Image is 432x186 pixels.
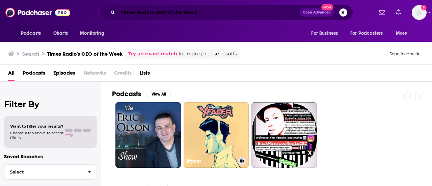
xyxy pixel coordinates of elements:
[112,90,171,98] a: PodcastsView All
[49,27,72,40] a: Charts
[53,68,75,81] a: Episodes
[412,5,427,20] span: Logged in as maddieFHTGI
[83,68,106,81] span: Networks
[23,68,45,81] a: Podcasts
[53,29,68,38] span: Charts
[16,27,50,40] button: open menu
[5,6,70,19] img: Podchaser - Follow, Share and Rate Podcasts
[4,170,82,174] span: Select
[412,5,427,20] img: User Profile
[412,5,427,20] button: Show profile menu
[21,29,41,38] span: Podcasts
[146,90,171,98] button: View All
[140,68,150,81] a: Lists
[114,68,132,81] span: Credits
[396,29,407,38] span: More
[179,50,237,58] span: for more precise results
[10,131,63,140] span: Choose a tab above to access filters.
[128,50,177,58] a: Try an exact match
[391,27,416,40] button: open menu
[118,7,300,18] input: Search podcasts, credits, & more...
[75,27,113,40] button: open menu
[112,90,141,98] h2: Podcasts
[8,68,15,81] a: All
[4,153,97,160] p: Saved Searches
[10,124,63,129] span: Want to filter your results?
[303,11,331,14] span: Open Advanced
[350,29,383,38] span: For Podcasters
[47,51,123,57] h3: Times Radio's CEO of the Week
[300,8,334,17] button: Open AdvancedNew
[346,27,393,40] button: open menu
[4,99,97,109] h2: Filter By
[306,27,346,40] button: open menu
[387,51,421,57] button: Send feedback
[22,51,39,57] h3: Search
[376,7,388,18] a: Show notifications dropdown
[186,158,235,164] h3: Xfader
[393,7,404,18] a: Show notifications dropdown
[311,29,338,38] span: For Business
[99,5,353,20] div: Search podcasts, credits, & more...
[421,5,427,10] svg: Add a profile image
[184,102,249,168] a: Xfader
[80,29,104,38] span: Monitoring
[4,164,97,180] button: Select
[321,4,333,10] span: New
